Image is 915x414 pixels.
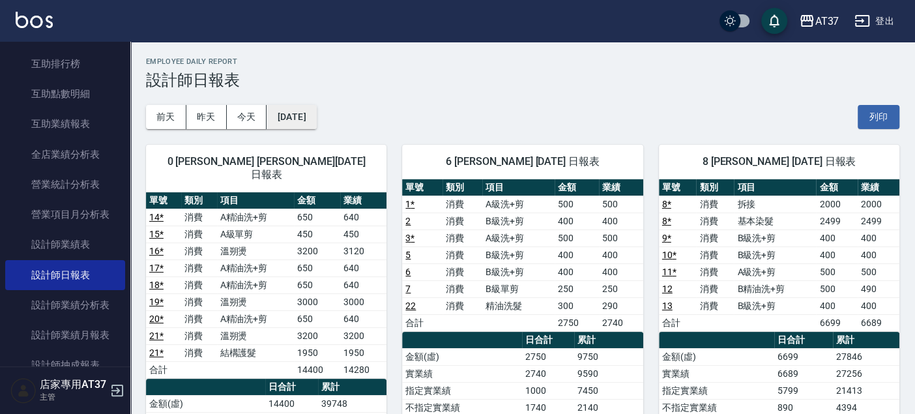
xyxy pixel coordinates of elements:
[555,246,599,263] td: 400
[294,327,340,344] td: 3200
[340,293,386,310] td: 3000
[659,179,899,332] table: a dense table
[418,155,627,168] span: 6 [PERSON_NAME] [DATE] 日報表
[858,105,899,129] button: 列印
[217,226,294,243] td: A級單剪
[5,290,125,320] a: 設計師業績分析表
[16,12,53,28] img: Logo
[340,361,386,378] td: 14280
[816,179,858,196] th: 金額
[555,314,599,331] td: 2750
[340,259,386,276] td: 640
[659,348,774,365] td: 金額(虛)
[5,79,125,109] a: 互助點數明細
[402,179,643,332] table: a dense table
[696,196,734,213] td: 消費
[294,276,340,293] td: 650
[181,293,216,310] td: 消費
[10,377,36,404] img: Person
[294,226,340,243] td: 450
[482,179,555,196] th: 項目
[217,243,294,259] td: 溫朔燙
[5,109,125,139] a: 互助業績報表
[294,243,340,259] td: 3200
[522,348,575,365] td: 2750
[443,229,482,246] td: 消費
[574,365,643,382] td: 9590
[405,267,411,277] a: 6
[181,276,216,293] td: 消費
[443,280,482,297] td: 消費
[555,263,599,280] td: 400
[696,297,734,314] td: 消費
[405,250,411,260] a: 5
[482,263,555,280] td: B級洗+剪
[181,259,216,276] td: 消費
[146,192,181,209] th: 單號
[405,216,411,226] a: 2
[146,361,181,378] td: 合計
[181,226,216,243] td: 消費
[405,284,411,294] a: 7
[265,379,318,396] th: 日合計
[599,314,643,331] td: 2740
[816,246,858,263] td: 400
[815,13,839,29] div: AT37
[555,280,599,297] td: 250
[294,310,340,327] td: 650
[816,314,858,331] td: 6699
[659,314,697,331] td: 合計
[402,382,521,399] td: 指定實業績
[696,263,734,280] td: 消費
[402,314,442,331] td: 合計
[555,179,599,196] th: 金額
[181,243,216,259] td: 消費
[181,192,216,209] th: 類別
[402,179,442,196] th: 單號
[858,314,899,331] td: 6689
[574,348,643,365] td: 9750
[858,297,899,314] td: 400
[574,382,643,399] td: 7450
[555,297,599,314] td: 300
[734,196,816,213] td: 拆接
[217,293,294,310] td: 溫朔燙
[318,379,386,396] th: 累計
[443,213,482,229] td: 消費
[482,196,555,213] td: A級洗+剪
[482,297,555,314] td: 精油洗髮
[294,361,340,378] td: 14400
[816,280,858,297] td: 500
[734,213,816,229] td: 基本染髮
[146,71,899,89] h3: 設計師日報表
[858,229,899,246] td: 400
[482,280,555,297] td: B級單剪
[816,263,858,280] td: 500
[294,293,340,310] td: 3000
[402,348,521,365] td: 金額(虛)
[482,246,555,263] td: B級洗+剪
[217,192,294,209] th: 項目
[734,280,816,297] td: B精油洗+剪
[5,260,125,290] a: 設計師日報表
[294,344,340,361] td: 1950
[294,209,340,226] td: 650
[816,196,858,213] td: 2000
[186,105,227,129] button: 昨天
[696,213,734,229] td: 消費
[734,297,816,314] td: B級洗+剪
[659,179,697,196] th: 單號
[405,301,416,311] a: 22
[555,229,599,246] td: 500
[599,246,643,263] td: 400
[40,378,106,391] h5: 店家專用AT37
[599,213,643,229] td: 400
[294,259,340,276] td: 650
[734,229,816,246] td: B級洗+剪
[146,395,265,412] td: 金額(虛)
[181,327,216,344] td: 消費
[833,382,899,399] td: 21413
[599,263,643,280] td: 400
[675,155,884,168] span: 8 [PERSON_NAME] [DATE] 日報表
[146,105,186,129] button: 前天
